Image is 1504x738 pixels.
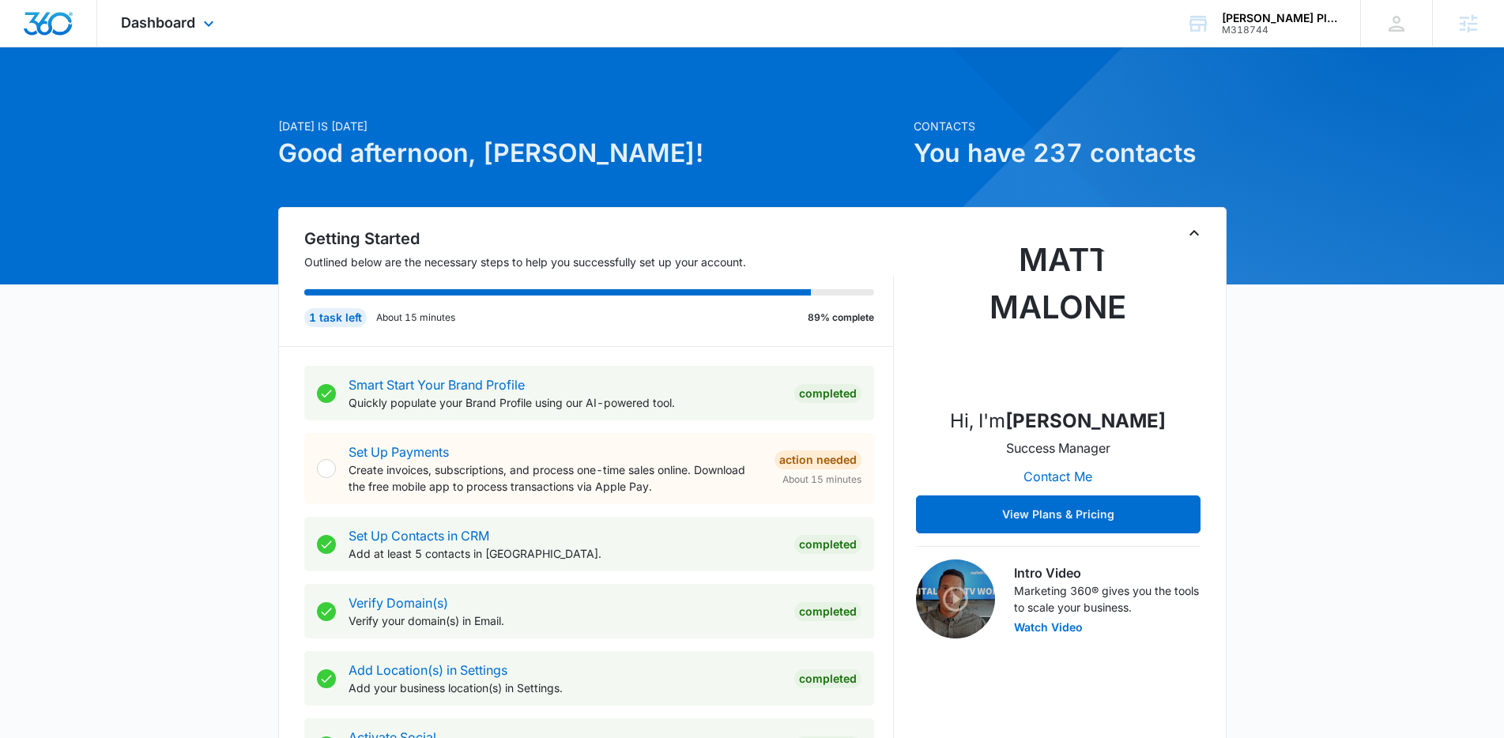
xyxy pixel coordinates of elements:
a: Verify Domain(s) [349,595,448,611]
h3: Intro Video [1014,563,1201,582]
div: Completed [794,384,861,403]
a: Set Up Contacts in CRM [349,528,489,544]
p: Success Manager [1006,439,1110,457]
p: Outlined below are the necessary steps to help you successfully set up your account. [304,254,894,270]
a: Add Location(s) in Settings [349,662,507,678]
p: Contacts [914,118,1227,134]
p: Create invoices, subscriptions, and process one-time sales online. Download the free mobile app t... [349,461,762,495]
button: View Plans & Pricing [916,495,1201,533]
p: [DATE] is [DATE] [278,118,904,134]
p: About 15 minutes [376,311,455,325]
div: Action Needed [775,450,861,469]
p: Verify your domain(s) in Email. [349,612,782,629]
span: Dashboard [121,14,195,31]
div: Completed [794,535,861,554]
a: Smart Start Your Brand Profile [349,377,525,393]
div: account name [1222,12,1337,24]
a: Set Up Payments [349,444,449,460]
p: Quickly populate your Brand Profile using our AI-powered tool. [349,394,782,411]
h1: Good afternoon, [PERSON_NAME]! [278,134,904,172]
span: About 15 minutes [782,473,861,487]
img: Intro Video [916,559,995,638]
div: account id [1222,24,1337,36]
strong: [PERSON_NAME] [1005,409,1166,432]
p: Marketing 360® gives you the tools to scale your business. [1014,582,1201,616]
p: Hi, I'm [950,407,1166,435]
img: Matt Malone [979,236,1137,394]
div: Completed [794,669,861,688]
h2: Getting Started [304,227,894,250]
p: Add at least 5 contacts in [GEOGRAPHIC_DATA]. [349,545,782,562]
div: 1 task left [304,308,367,327]
p: 89% complete [808,311,874,325]
h1: You have 237 contacts [914,134,1227,172]
p: Add your business location(s) in Settings. [349,680,782,696]
button: Watch Video [1014,622,1083,633]
button: Contact Me [1008,457,1108,495]
button: Toggle Collapse [1185,224,1204,243]
div: Completed [794,602,861,621]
